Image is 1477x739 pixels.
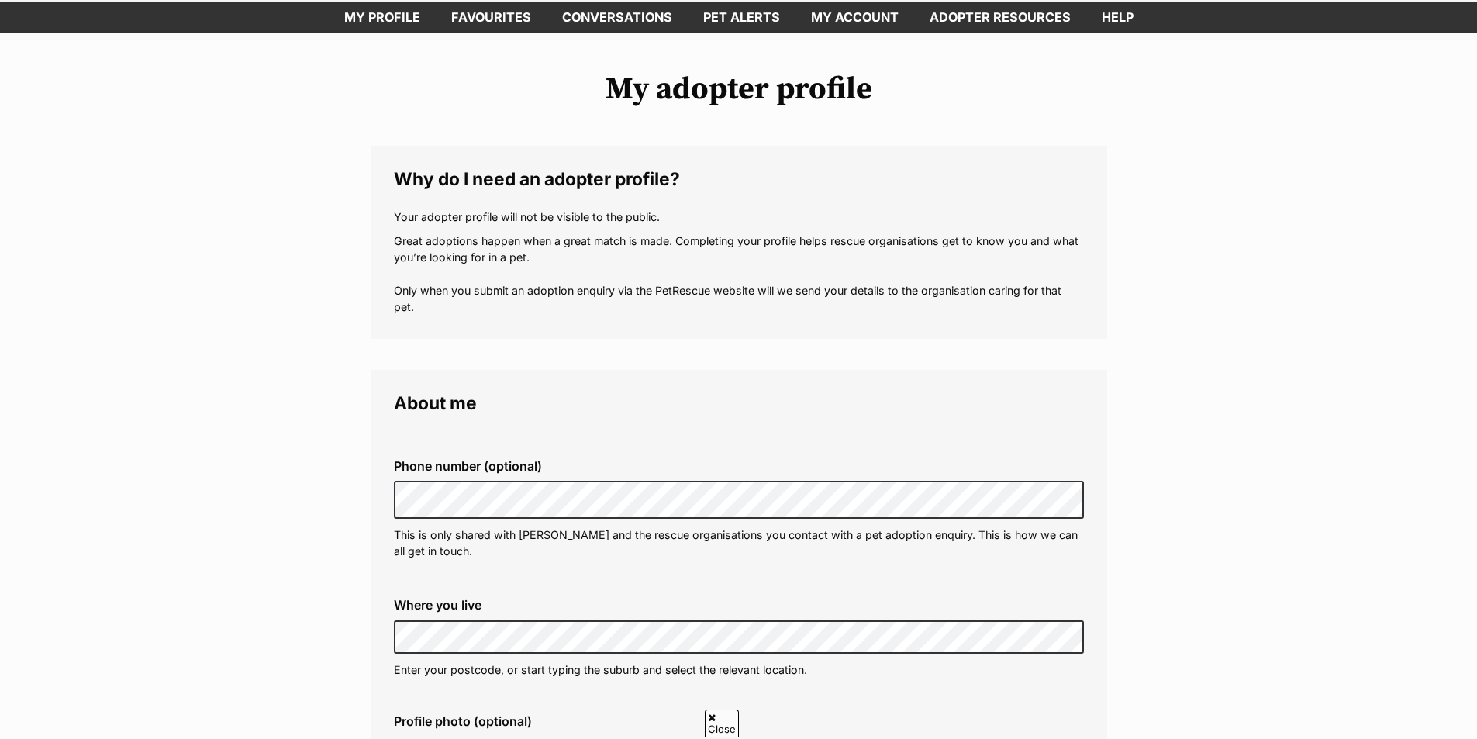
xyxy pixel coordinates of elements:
a: Help [1086,2,1149,33]
label: Where you live [394,598,1084,612]
span: Close [705,710,739,737]
a: conversations [547,2,688,33]
label: Profile photo (optional) [394,714,1084,728]
h1: My adopter profile [371,71,1107,107]
a: Adopter resources [914,2,1086,33]
p: Great adoptions happen when a great match is made. Completing your profile helps rescue organisat... [394,233,1084,316]
fieldset: Why do I need an adopter profile? [371,146,1107,339]
p: Your adopter profile will not be visible to the public. [394,209,1084,225]
label: Phone number (optional) [394,459,1084,473]
a: My profile [329,2,436,33]
a: Favourites [436,2,547,33]
legend: About me [394,393,1084,413]
p: Enter your postcode, or start typing the suburb and select the relevant location. [394,661,1084,678]
a: Pet alerts [688,2,795,33]
a: My account [795,2,914,33]
p: This is only shared with [PERSON_NAME] and the rescue organisations you contact with a pet adopti... [394,527,1084,560]
legend: Why do I need an adopter profile? [394,169,1084,189]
